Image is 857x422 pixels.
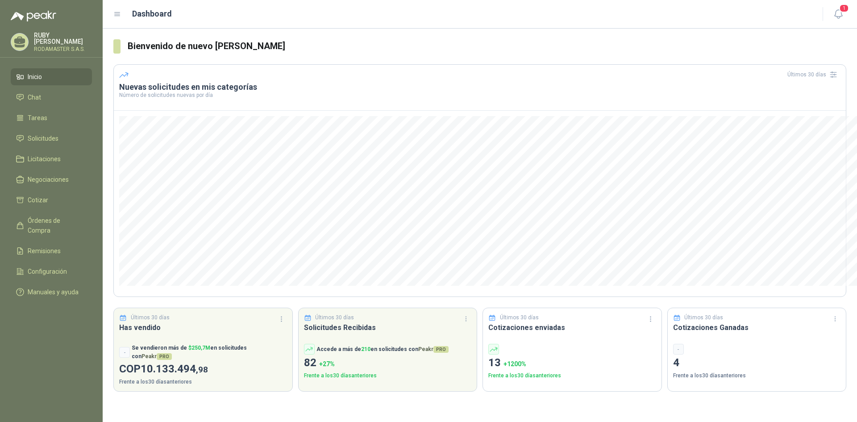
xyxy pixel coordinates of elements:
h3: Cotizaciones Ganadas [673,322,841,333]
span: PRO [157,353,172,360]
span: $ 250,7M [188,345,210,351]
p: RODAMASTER S.A.S. [34,46,92,52]
span: PRO [433,346,449,353]
span: Peakr [418,346,449,352]
p: Frente a los 30 días anteriores [304,372,472,380]
p: 82 [304,355,472,372]
span: Peakr [141,353,172,359]
p: Accede a más de en solicitudes con [316,345,449,354]
img: Logo peakr [11,11,56,21]
h3: Solicitudes Recibidas [304,322,472,333]
p: Últimos 30 días [131,313,170,322]
p: 4 [673,355,841,372]
a: Manuales y ayuda [11,284,92,301]
p: RUBY [PERSON_NAME] [34,32,92,45]
span: Órdenes de Compra [28,216,83,235]
a: Configuración [11,263,92,280]
span: Manuales y ayuda [28,287,79,297]
span: 10.133.494 [141,363,208,375]
a: Licitaciones [11,150,92,167]
span: Inicio [28,72,42,82]
h3: Bienvenido de nuevo [PERSON_NAME] [128,39,846,53]
div: - [119,347,130,358]
h1: Dashboard [132,8,172,20]
p: Últimos 30 días [684,313,723,322]
p: Últimos 30 días [315,313,354,322]
span: Remisiones [28,246,61,256]
a: Negociaciones [11,171,92,188]
p: Frente a los 30 días anteriores [673,372,841,380]
span: 210 [361,346,370,352]
p: Frente a los 30 días anteriores [119,378,287,386]
p: Últimos 30 días [500,313,539,322]
h3: Has vendido [119,322,287,333]
h3: Cotizaciones enviadas [488,322,656,333]
span: Licitaciones [28,154,61,164]
a: Cotizar [11,192,92,209]
span: + 27 % [319,360,335,368]
a: Solicitudes [11,130,92,147]
p: 13 [488,355,656,372]
h3: Nuevas solicitudes en mis categorías [119,82,840,92]
p: Número de solicitudes nuevas por día [119,92,840,98]
button: 1 [830,6,846,22]
p: Frente a los 30 días anteriores [488,372,656,380]
a: Remisiones [11,242,92,259]
span: + 1200 % [503,360,526,368]
span: Configuración [28,267,67,276]
a: Inicio [11,68,92,85]
span: Solicitudes [28,134,58,143]
span: ,98 [196,364,208,375]
a: Chat [11,89,92,106]
div: - [673,344,684,355]
span: Negociaciones [28,175,69,184]
a: Órdenes de Compra [11,212,92,239]
a: Tareas [11,109,92,126]
span: Cotizar [28,195,48,205]
span: 1 [839,4,849,13]
p: Se vendieron más de en solicitudes con [132,344,287,361]
span: Tareas [28,113,47,123]
p: COP [119,361,287,378]
div: Últimos 30 días [787,67,840,82]
span: Chat [28,92,41,102]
